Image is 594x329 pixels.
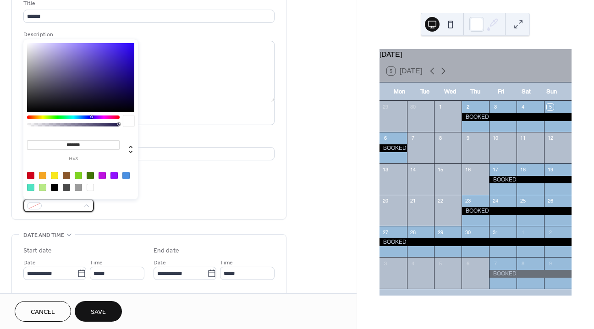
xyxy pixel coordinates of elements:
[91,307,106,317] span: Save
[519,229,526,236] div: 1
[410,135,417,142] div: 7
[464,135,471,142] div: 9
[90,258,103,268] span: Time
[437,104,444,110] div: 1
[547,229,554,236] div: 2
[39,172,46,179] div: #F5A623
[110,172,118,179] div: #9013FE
[31,307,55,317] span: Cancel
[437,260,444,267] div: 5
[492,104,499,110] div: 3
[519,260,526,267] div: 8
[382,197,389,204] div: 20
[15,301,71,322] button: Cancel
[63,172,70,179] div: #8B572A
[547,260,554,267] div: 9
[492,229,499,236] div: 31
[464,229,471,236] div: 30
[519,197,526,204] div: 25
[27,184,34,191] div: #50E3C2
[547,166,554,173] div: 19
[488,82,513,101] div: Fri
[39,184,46,191] div: #B8E986
[464,197,471,204] div: 23
[382,166,389,173] div: 13
[23,246,52,256] div: Start date
[51,172,58,179] div: #F8E71C
[379,144,407,152] div: BOOKED
[220,258,233,268] span: Time
[492,166,499,173] div: 17
[87,172,94,179] div: #417505
[492,135,499,142] div: 10
[410,166,417,173] div: 14
[539,82,564,101] div: Sun
[75,172,82,179] div: #7ED321
[519,166,526,173] div: 18
[154,246,179,256] div: End date
[63,184,70,191] div: #4A4A4A
[23,136,273,146] div: Location
[23,230,64,240] span: Date and time
[547,197,554,204] div: 26
[154,258,166,268] span: Date
[99,172,106,179] div: #BD10E0
[382,135,389,142] div: 6
[23,258,36,268] span: Date
[410,197,417,204] div: 21
[519,104,526,110] div: 4
[379,238,572,246] div: BOOKED
[75,301,122,322] button: Save
[87,184,94,191] div: #FFFFFF
[382,104,389,110] div: 29
[462,207,572,215] div: BOOKED
[122,172,130,179] div: #4A90E2
[462,113,572,121] div: BOOKED
[412,82,437,101] div: Tue
[464,104,471,110] div: 2
[547,135,554,142] div: 12
[437,229,444,236] div: 29
[51,184,58,191] div: #000000
[23,30,273,39] div: Description
[382,260,389,267] div: 3
[489,270,572,278] div: BOOKED
[489,176,572,184] div: BOOKED
[27,156,120,161] label: hex
[410,229,417,236] div: 28
[379,49,572,60] div: [DATE]
[463,82,488,101] div: Thu
[464,260,471,267] div: 6
[437,135,444,142] div: 8
[75,184,82,191] div: #9B9B9B
[519,135,526,142] div: 11
[513,82,539,101] div: Sat
[464,166,471,173] div: 16
[410,104,417,110] div: 30
[27,172,34,179] div: #D0021B
[437,166,444,173] div: 15
[437,197,444,204] div: 22
[34,292,50,302] span: All day
[437,82,462,101] div: Wed
[382,229,389,236] div: 27
[492,260,499,267] div: 7
[547,104,554,110] div: 5
[410,260,417,267] div: 4
[492,197,499,204] div: 24
[387,82,412,101] div: Mon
